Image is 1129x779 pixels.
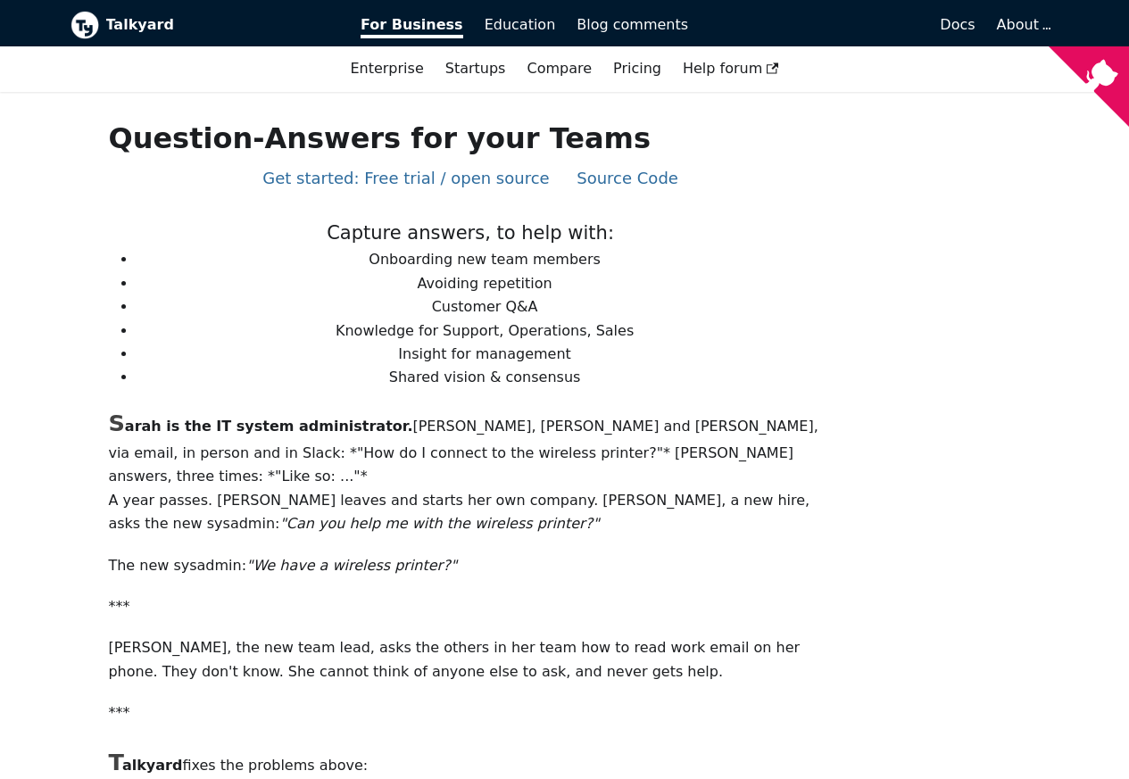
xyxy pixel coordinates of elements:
[137,295,832,319] li: Customer Q&A
[108,636,832,684] p: [PERSON_NAME], the new team lead, asks the others in her team how to read work email on her phone...
[339,54,434,84] a: Enterprise
[279,515,599,532] em: "Can you help me with the wireless printer?"
[246,557,457,574] em: "We have a wireless printer?"
[602,54,672,84] a: Pricing
[577,16,688,33] span: Blog comments
[108,757,182,774] b: alkyard
[474,10,567,40] a: Education
[577,169,678,187] a: Source Code
[108,554,832,577] p: The new sysadmin:
[137,272,832,295] li: Avoiding repetition
[527,60,592,77] a: Compare
[71,11,99,39] img: Talkyard logo
[672,54,790,84] a: Help forum
[108,489,832,536] p: A year passes. [PERSON_NAME] leaves and starts her own company. [PERSON_NAME], a new hire, asks t...
[361,16,463,38] span: For Business
[485,16,556,33] span: Education
[137,343,832,366] li: Insight for management
[699,10,986,40] a: Docs
[435,54,517,84] a: Startups
[108,418,412,435] b: arah is the IT system administrator.
[940,16,975,33] span: Docs
[137,319,832,343] li: Knowledge for Support, Operations, Sales
[106,13,336,37] b: Talkyard
[137,366,832,389] li: Shared vision & consensus
[108,410,124,436] span: S
[137,248,832,271] li: Onboarding new team members
[71,11,336,39] a: Talkyard logoTalkyard
[262,169,549,187] a: Get started: Free trial / open source
[997,16,1049,33] a: About
[108,749,121,775] span: T
[683,60,779,77] span: Help forum
[108,218,832,249] p: Capture answers, to help with:
[108,120,832,156] h1: Question-Answers for your Teams
[566,10,699,40] a: Blog comments
[350,10,474,40] a: For Business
